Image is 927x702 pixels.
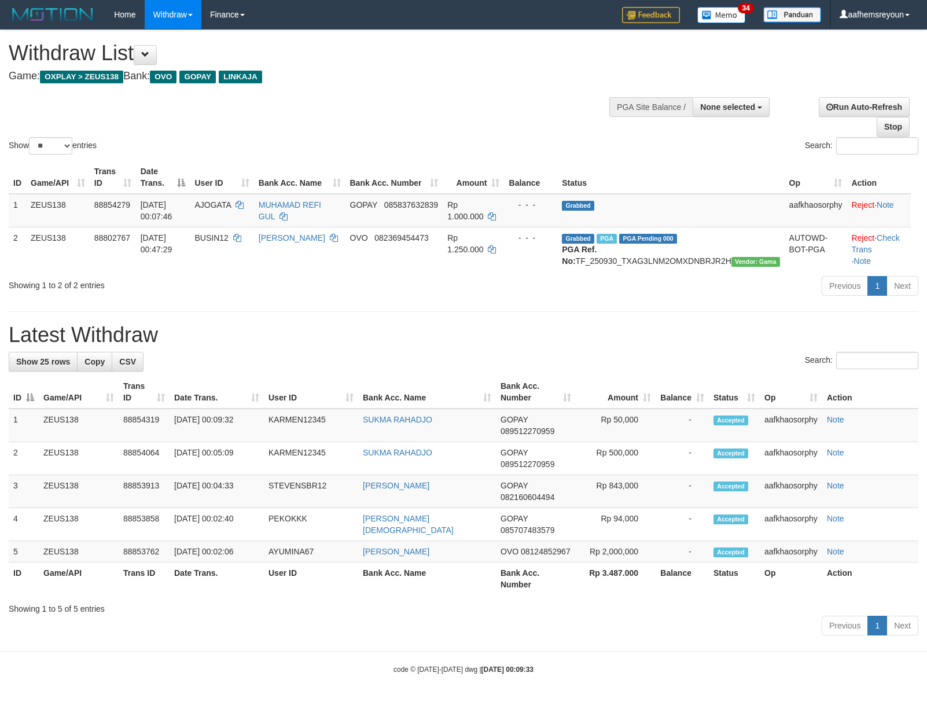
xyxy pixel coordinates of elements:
span: Accepted [713,514,748,524]
th: Trans ID: activate to sort column ascending [119,376,170,409]
a: Show 25 rows [9,352,78,372]
th: Trans ID [119,563,170,596]
button: None selected [693,97,770,117]
td: - [656,508,709,541]
td: Rp 50,000 [576,409,656,442]
select: Showentries [29,137,72,155]
th: Bank Acc. Number: activate to sort column ascending [496,376,576,409]
td: Rp 94,000 [576,508,656,541]
td: 5 [9,541,39,563]
input: Search: [836,352,918,369]
th: Bank Acc. Name [358,563,496,596]
th: Balance [504,161,557,194]
a: Next [886,276,918,296]
td: 88853858 [119,508,170,541]
td: 1 [9,194,26,227]
img: Button%20Memo.svg [697,7,746,23]
a: [PERSON_NAME] [363,547,429,556]
a: Stop [877,117,910,137]
th: Status [557,161,784,194]
td: Rp 500,000 [576,442,656,475]
a: CSV [112,352,144,372]
th: User ID: activate to sort column ascending [264,376,358,409]
span: Accepted [713,482,748,491]
div: Showing 1 to 2 of 2 entries [9,275,378,291]
td: 1 [9,409,39,442]
th: Action [847,161,911,194]
td: ZEUS138 [39,475,119,508]
th: Status [709,563,760,596]
span: None selected [700,102,755,112]
div: PGA Site Balance / [609,97,693,117]
td: 2 [9,442,39,475]
th: Amount: activate to sort column ascending [443,161,504,194]
a: 1 [867,276,887,296]
td: - [656,475,709,508]
td: ZEUS138 [39,541,119,563]
th: User ID [264,563,358,596]
a: 1 [867,616,887,635]
a: Reject [851,200,874,210]
a: Note [827,415,844,424]
td: PEKOKKK [264,508,358,541]
th: Op: activate to sort column ascending [760,376,822,409]
span: OVO [350,233,368,242]
span: [DATE] 00:07:46 [141,200,172,221]
th: Status: activate to sort column ascending [709,376,760,409]
td: [DATE] 00:05:09 [170,442,264,475]
span: Accepted [713,416,748,425]
span: Copy 08124852967 to clipboard [521,547,571,556]
b: PGA Ref. No: [562,245,597,266]
th: Game/API [39,563,119,596]
img: MOTION_logo.png [9,6,97,23]
th: Date Trans.: activate to sort column descending [136,161,190,194]
div: Showing 1 to 5 of 5 entries [9,598,918,615]
td: [DATE] 00:04:33 [170,475,264,508]
th: ID: activate to sort column descending [9,376,39,409]
td: [DATE] 00:02:40 [170,508,264,541]
small: code © [DATE]-[DATE] dwg | [393,666,534,674]
span: LINKAJA [219,71,262,83]
th: Balance: activate to sort column ascending [656,376,709,409]
a: SUKMA RAHADJO [363,415,432,424]
td: [DATE] 00:02:06 [170,541,264,563]
span: Rp 1.000.000 [447,200,483,221]
td: - [656,541,709,563]
span: Copy [84,357,105,366]
th: ID [9,563,39,596]
td: aafkhaosorphy [760,541,822,563]
span: Rp 1.250.000 [447,233,483,254]
span: Copy 082369454473 to clipboard [374,233,428,242]
span: Copy 082160604494 to clipboard [501,492,554,502]
label: Search: [805,137,918,155]
a: MUHAMAD REFI GUL [259,200,321,221]
span: 88802767 [94,233,130,242]
span: Show 25 rows [16,357,70,366]
span: Marked by aafsreyleap [597,234,617,244]
td: ZEUS138 [26,227,90,271]
a: Check Trans [851,233,899,254]
td: · · [847,227,911,271]
a: [PERSON_NAME] [259,233,325,242]
th: Op [760,563,822,596]
td: 88854064 [119,442,170,475]
th: Game/API: activate to sort column ascending [26,161,90,194]
td: AYUMINA67 [264,541,358,563]
img: panduan.png [763,7,821,23]
span: AJOGATA [194,200,231,210]
span: 88854279 [94,200,130,210]
th: Bank Acc. Number [496,563,576,596]
td: KARMEN12345 [264,409,358,442]
span: Accepted [713,547,748,557]
span: Copy 085837632839 to clipboard [384,200,438,210]
th: Game/API: activate to sort column ascending [39,376,119,409]
td: aafkhaosorphy [760,442,822,475]
h4: Game: Bank: [9,71,606,82]
td: 2 [9,227,26,271]
a: Run Auto-Refresh [819,97,910,117]
span: GOPAY [179,71,216,83]
a: Next [886,616,918,635]
span: Copy 085707483579 to clipboard [501,525,554,535]
td: 88854319 [119,409,170,442]
td: 3 [9,475,39,508]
